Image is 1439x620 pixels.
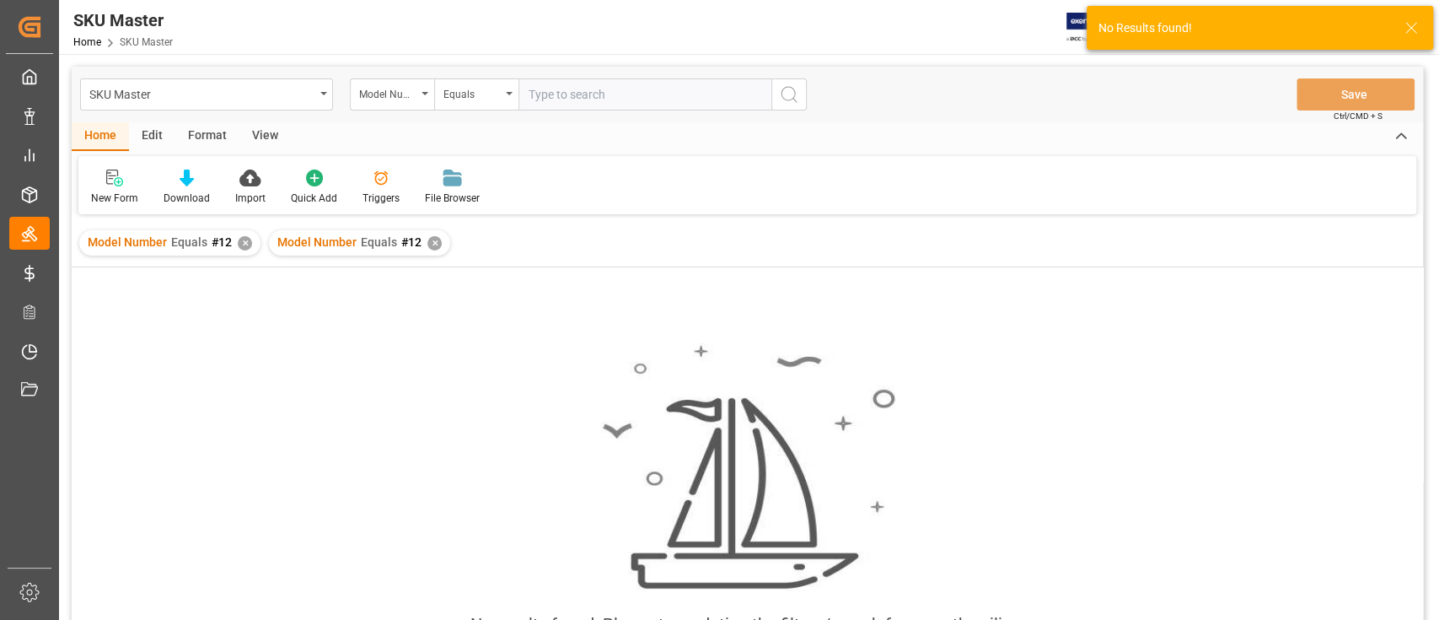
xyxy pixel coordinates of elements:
[73,8,173,33] div: SKU Master
[359,83,416,102] div: Model Number
[72,122,129,151] div: Home
[239,122,291,151] div: View
[175,122,239,151] div: Format
[291,191,337,206] div: Quick Add
[427,236,442,251] div: ✕
[73,36,101,48] a: Home
[1297,78,1415,111] button: Save
[425,191,480,206] div: File Browser
[771,78,807,111] button: search button
[1098,19,1388,37] div: No Results found!
[89,83,314,104] div: SKU Master
[401,235,421,249] span: #12
[443,83,501,102] div: Equals
[600,343,895,591] img: smooth_sailing.jpeg
[91,191,138,206] div: New Form
[88,235,167,249] span: Model Number
[80,78,333,111] button: open menu
[434,78,518,111] button: open menu
[1066,13,1125,42] img: Exertis%20JAM%20-%20Email%20Logo.jpg_1722504956.jpg
[362,191,400,206] div: Triggers
[238,236,252,251] div: ✕
[361,235,397,249] span: Equals
[164,191,210,206] div: Download
[235,191,266,206] div: Import
[518,78,771,111] input: Type to search
[212,235,232,249] span: #12
[350,78,434,111] button: open menu
[129,122,175,151] div: Edit
[171,235,207,249] span: Equals
[277,235,357,249] span: Model Number
[1334,110,1383,122] span: Ctrl/CMD + S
